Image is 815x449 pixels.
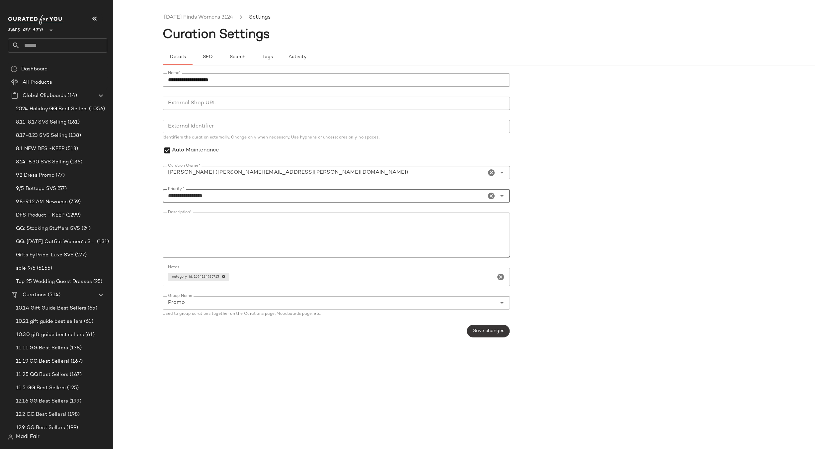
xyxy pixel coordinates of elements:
[163,28,270,42] span: Curation Settings
[16,225,80,232] span: GG: Stocking Stuffers SVS
[163,136,510,140] div: Identifiers the curation externally. Change only when necessary. Use hyphens or underscores only,...
[16,132,67,139] span: 8.17-8.23 SVS Selling
[202,54,212,60] span: SEO
[86,305,97,312] span: (65)
[56,185,67,193] span: (57)
[80,225,91,232] span: (24)
[16,278,92,286] span: Top 25 Wedding Guest Dresses
[498,192,506,200] i: Open
[164,13,233,22] a: [DATE] Finds Womens 3124
[23,291,46,299] span: Curations
[487,192,495,200] i: Clear Priority *
[66,384,79,392] span: (125)
[16,318,83,325] span: 10.21 gift guide best sellers
[46,291,60,299] span: (514)
[16,265,36,272] span: sale 9/5
[66,411,80,418] span: (198)
[16,398,68,405] span: 12.16 GG Best Sellers
[498,169,506,177] i: Open
[69,358,83,365] span: (167)
[472,328,504,334] span: Save changes
[487,169,495,177] i: Clear Curation Owner*
[23,92,66,100] span: Global Clipboards
[229,54,245,60] span: Search
[262,54,273,60] span: Tags
[16,172,54,179] span: 9.2 Dress Promo
[16,105,88,113] span: 2024 Holiday GG Best Sellers
[16,198,68,206] span: 9.8-9.12 AM Newness
[16,424,65,432] span: 12.9 GG Best Sellers
[16,119,66,126] span: 8.11-8.17 SVS Selling
[16,411,66,418] span: 12.2 GG Best Sellers!
[68,398,81,405] span: (199)
[65,424,78,432] span: (199)
[163,312,510,316] div: Used to group curations together on the Curations page, Moodboards page, etc.
[68,344,82,352] span: (138)
[248,13,272,22] li: Settings
[66,92,77,100] span: (14)
[11,66,17,72] img: svg%3e
[88,105,105,113] span: (1056)
[169,54,186,60] span: Details
[68,371,82,379] span: (167)
[16,212,65,219] span: DFS Product - KEEP
[172,143,219,158] label: Auto Maintenance
[54,172,65,179] span: (77)
[36,265,52,272] span: (5155)
[16,344,68,352] span: 11.11 GG Best Sellers
[8,15,64,25] img: cfy_white_logo.C9jOOHJF.svg
[74,251,87,259] span: (277)
[92,278,103,286] span: (25)
[8,434,13,440] img: svg%3e
[83,318,93,325] span: (61)
[65,212,81,219] span: (1299)
[172,274,222,279] span: category_id: 1694184925715
[68,198,81,206] span: (759)
[16,238,96,246] span: GG: [DATE] Outfits Women's SVS
[64,145,78,153] span: (513)
[288,54,306,60] span: Activity
[16,305,86,312] span: 10.14 Gift Guide Best Sellers
[16,371,68,379] span: 11.25 GG Best Sellers
[16,145,64,153] span: 8.1 NEW DFS -KEEP
[498,299,506,307] i: Open
[69,158,82,166] span: (136)
[8,23,43,35] span: Saks OFF 5TH
[67,132,81,139] span: (138)
[16,185,56,193] span: 9/5 Bottega SVS
[16,331,84,339] span: 10.30 gift guide best sellers
[23,79,52,86] span: All Products
[96,238,109,246] span: (131)
[66,119,80,126] span: (161)
[497,273,505,281] i: Clear Notes
[16,384,66,392] span: 11.5 GG Best Sellers
[467,325,510,337] button: Save changes
[16,251,74,259] span: Gifts by Price: Luxe SVS
[16,158,69,166] span: 8.24-8.30 SVS Selling
[16,358,69,365] span: 11.19 GG Best Sellers!
[84,331,95,339] span: (61)
[21,65,47,73] span: Dashboard
[16,433,40,441] span: Madi Fair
